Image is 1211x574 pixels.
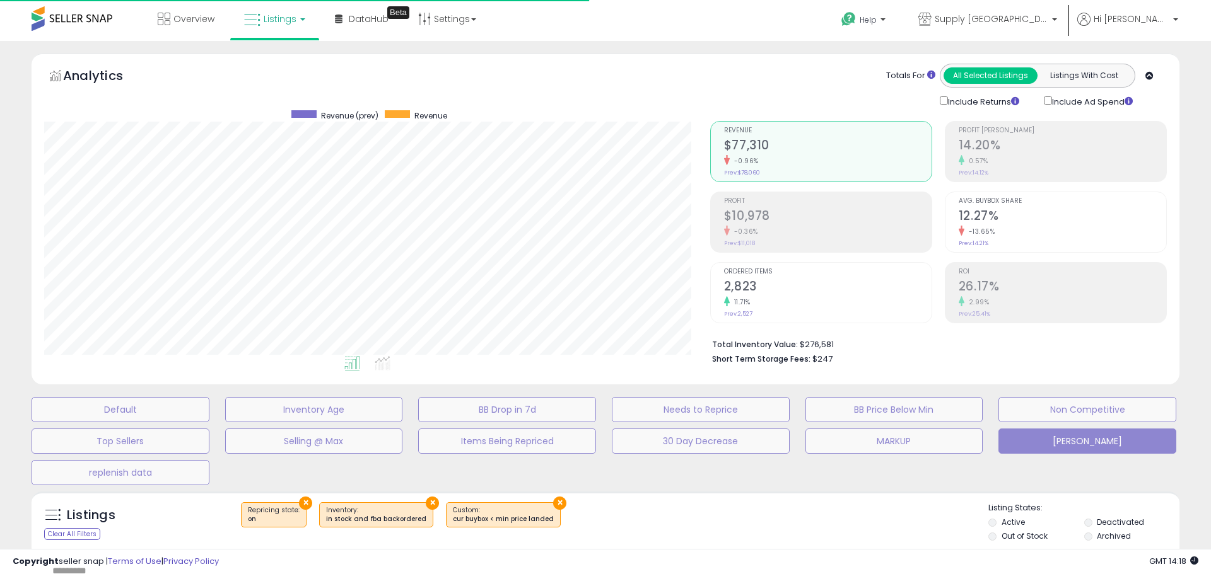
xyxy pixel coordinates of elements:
[225,397,403,422] button: Inventory Age
[349,13,389,25] span: DataHub
[964,297,990,307] small: 2.99%
[712,336,1157,351] li: $276,581
[32,460,209,485] button: replenish data
[225,428,403,454] button: Selling @ Max
[13,556,219,568] div: seller snap | |
[730,227,758,236] small: -0.36%
[32,428,209,454] button: Top Sellers
[959,268,1166,275] span: ROI
[944,67,1038,84] button: All Selected Listings
[959,138,1166,155] h2: 14.20%
[959,279,1166,296] h2: 26.17%
[418,397,596,422] button: BB Drop in 7d
[935,13,1048,25] span: Supply [GEOGRAPHIC_DATA]
[612,397,790,422] button: Needs to Reprice
[724,239,755,247] small: Prev: $11,018
[712,353,810,364] b: Short Term Storage Fees:
[264,13,296,25] span: Listings
[1037,67,1131,84] button: Listings With Cost
[812,353,833,365] span: $247
[998,428,1176,454] button: [PERSON_NAME]
[805,397,983,422] button: BB Price Below Min
[173,13,214,25] span: Overview
[860,14,877,25] span: Help
[964,227,995,236] small: -13.65%
[712,339,798,350] b: Total Inventory Value:
[724,127,932,134] span: Revenue
[959,198,1166,205] span: Avg. Buybox Share
[63,67,148,88] h5: Analytics
[805,428,983,454] button: MARKUP
[730,297,751,307] small: 11.71%
[964,156,988,166] small: 0.57%
[886,70,935,82] div: Totals For
[1094,13,1169,25] span: Hi [PERSON_NAME]
[612,428,790,454] button: 30 Day Decrease
[724,198,932,205] span: Profit
[1077,13,1178,41] a: Hi [PERSON_NAME]
[730,156,759,166] small: -0.96%
[724,209,932,226] h2: $10,978
[321,110,378,121] span: Revenue (prev)
[724,310,752,318] small: Prev: 2,527
[418,428,596,454] button: Items Being Repriced
[959,239,988,247] small: Prev: 14.21%
[387,6,409,19] div: Tooltip anchor
[959,310,990,318] small: Prev: 25.41%
[959,169,988,176] small: Prev: 14.12%
[930,94,1034,108] div: Include Returns
[724,268,932,275] span: Ordered Items
[414,110,447,121] span: Revenue
[841,11,857,27] i: Get Help
[724,279,932,296] h2: 2,823
[32,397,209,422] button: Default
[998,397,1176,422] button: Non Competitive
[13,555,59,567] strong: Copyright
[959,209,1166,226] h2: 12.27%
[959,127,1166,134] span: Profit [PERSON_NAME]
[724,138,932,155] h2: $77,310
[1034,94,1153,108] div: Include Ad Spend
[724,169,760,176] small: Prev: $78,060
[831,2,898,41] a: Help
